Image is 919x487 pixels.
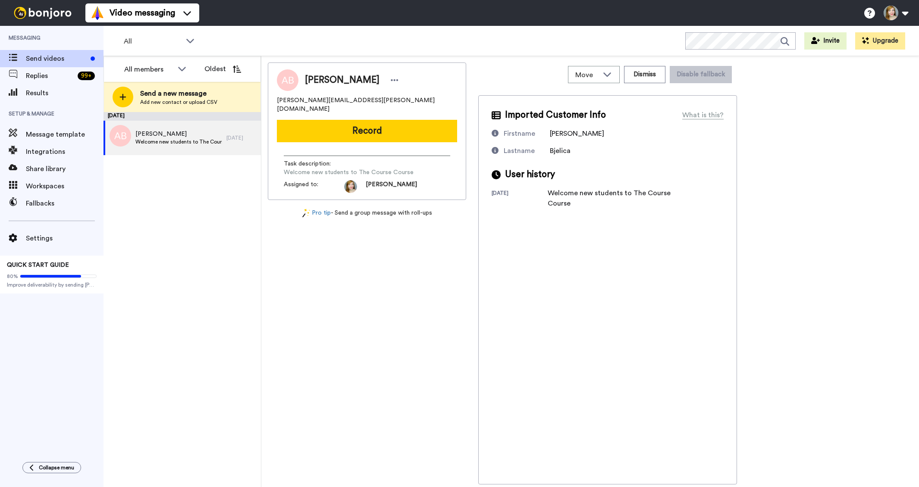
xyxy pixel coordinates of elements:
img: 9419fa03-e800-45ac-ac62-27193320b05d-1548010494.jpg [344,180,357,193]
button: Oldest [198,60,248,78]
span: Send videos [26,53,87,64]
span: Integrations [26,147,104,157]
div: [DATE] [104,112,261,121]
img: bj-logo-header-white.svg [10,7,75,19]
div: [DATE] [226,134,257,141]
img: ab.png [110,125,131,147]
span: Imported Customer Info [505,109,606,122]
div: What is this? [682,110,724,120]
button: Invite [804,32,847,50]
button: Record [277,120,457,142]
span: Bjelica [550,147,571,154]
button: Disable fallback [670,66,732,83]
div: Lastname [504,146,535,156]
span: Results [26,88,104,98]
span: Improve deliverability by sending [PERSON_NAME]’s from your own email [7,281,97,288]
span: Fallbacks [26,198,104,209]
img: magic-wand.svg [302,209,310,218]
span: [PERSON_NAME] [135,130,222,138]
button: Upgrade [855,32,905,50]
img: vm-color.svg [91,6,104,20]
span: Send a new message [140,88,217,99]
span: Collapse menu [39,464,74,471]
div: All members [124,64,173,75]
span: Settings [26,233,104,243]
span: Share library [26,164,104,174]
span: Task description : [284,159,344,168]
span: 80% [7,273,18,280]
span: Replies [26,71,74,81]
span: [PERSON_NAME] [305,74,380,87]
div: Welcome new students to The Course Course [548,188,686,209]
button: Collapse menu [22,462,81,473]
div: 99 + [78,72,95,80]
div: Firstname [504,128,535,139]
button: Dismiss [624,66,665,83]
span: Video messaging [110,7,175,19]
span: QUICK START GUIDE [7,262,69,268]
span: All [124,36,182,47]
span: Move [575,70,599,80]
span: Assigned to: [284,180,344,193]
span: Message template [26,129,104,140]
span: User history [505,168,555,181]
span: Add new contact or upload CSV [140,99,217,106]
img: Image of Alexis Bjelica [277,69,298,91]
div: - Send a group message with roll-ups [268,209,466,218]
span: [PERSON_NAME][EMAIL_ADDRESS][PERSON_NAME][DOMAIN_NAME] [277,96,457,113]
div: [DATE] [492,190,548,209]
span: Welcome new students to The Course Course [135,138,222,145]
span: Welcome new students to The Course Course [284,168,414,177]
span: [PERSON_NAME] [550,130,604,137]
a: Pro tip [302,209,331,218]
span: [PERSON_NAME] [366,180,417,193]
span: Workspaces [26,181,104,191]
